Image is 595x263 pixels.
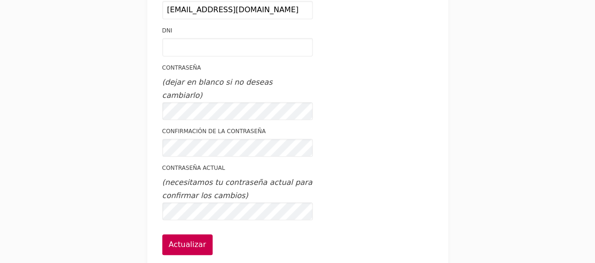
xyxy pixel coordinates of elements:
label: Contraseña actual [162,163,313,173]
input: Actualizar [162,234,213,255]
i: (necesitamos tu contraseña actual para confirmar los cambios) [162,178,312,200]
i: (dejar en blanco si no deseas cambiarlo) [162,78,273,100]
div: Widget de chat [426,143,595,263]
iframe: Chat Widget [426,143,595,263]
label: Contraseña [162,63,313,73]
label: Dni [162,26,313,36]
label: Confirmación de la contraseña [162,127,313,136]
